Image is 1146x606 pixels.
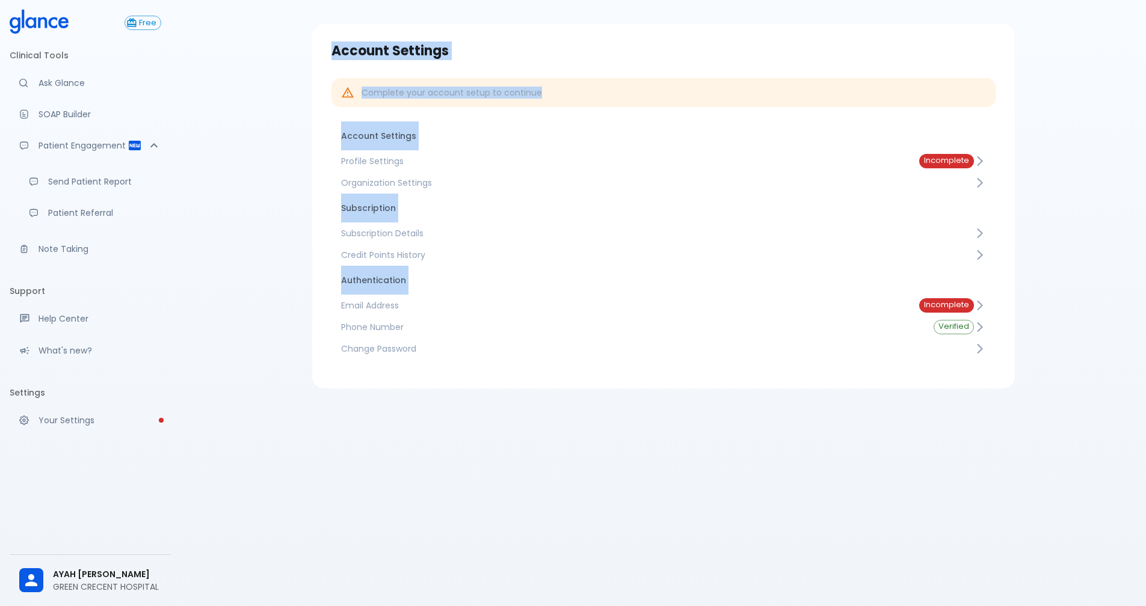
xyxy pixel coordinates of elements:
span: Change Password [341,343,974,355]
span: Incomplete [919,301,974,310]
a: Profile SettingsIncomplete [331,150,996,172]
div: Recent updates and feature releases [10,337,171,364]
span: AYAH [PERSON_NAME] [53,568,161,581]
h3: Account Settings [331,43,996,59]
span: Credit Points History [341,249,974,261]
a: Moramiz: Find ICD10AM codes instantly [10,70,171,96]
a: Phone NumberVerified [331,316,996,338]
a: Organization Settings [331,172,996,194]
div: Patient Reports & Referrals [10,132,171,159]
a: Send a patient summary [19,168,171,195]
p: Note Taking [39,243,161,255]
button: Free [125,16,161,30]
li: Clinical Tools [10,41,171,70]
span: Free [135,19,161,28]
a: Change Password [331,338,996,360]
span: Phone Number [341,321,914,333]
a: Advanced note-taking [10,236,171,262]
p: Your Settings [39,414,161,426]
p: Patient Engagement [39,139,128,151]
span: Profile Settings [341,155,900,167]
li: Support [10,277,171,305]
p: SOAP Builder [39,108,161,120]
span: Organization Settings [341,177,974,189]
a: Get help from our support team [10,305,171,332]
a: Email AddressIncomplete [331,295,996,316]
a: Please complete account setup [10,407,171,433]
a: Receive patient referrals [19,200,171,226]
li: Settings [10,378,171,407]
p: Help Center [39,313,161,325]
p: Patient Referral [48,207,161,219]
span: Subscription Details [341,227,974,239]
p: GREEN CRECENT HOSPITAL [53,581,161,593]
span: Incomplete [919,156,974,165]
p: Complete your account setup to continue [362,87,542,99]
span: Email Address [341,299,900,311]
p: Ask Glance [39,77,161,89]
p: What's new? [39,344,161,357]
a: Subscription Details [331,222,996,244]
a: Docugen: Compose a clinical documentation in seconds [10,101,171,127]
span: Verified [934,322,973,331]
li: Subscription [331,194,996,222]
li: Authentication [331,266,996,295]
div: AYAH [PERSON_NAME]GREEN CRECENT HOSPITAL [10,560,171,601]
li: Account Settings [331,121,996,150]
a: Credit Points History [331,244,996,266]
a: Click to view or change your subscription [125,16,171,30]
p: Send Patient Report [48,176,161,188]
